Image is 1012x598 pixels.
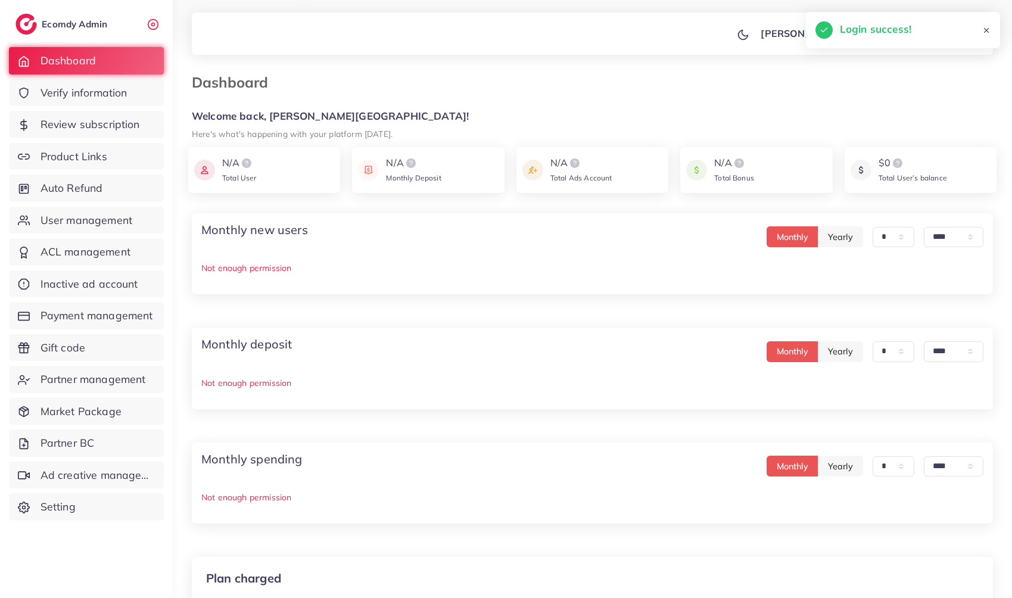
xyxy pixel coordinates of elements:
a: Partner management [9,366,164,393]
a: Product Links [9,143,164,170]
a: Gift code [9,334,164,362]
button: Monthly [767,456,818,476]
h4: Monthly deposit [201,337,292,351]
span: Total User [222,173,257,182]
button: Yearly [818,226,863,247]
p: Not enough permission [201,376,983,390]
img: logo [15,14,37,35]
button: Yearly [818,341,863,362]
div: $0 [879,156,947,170]
span: Ad creative management [41,468,155,483]
p: Not enough permission [201,261,983,275]
img: logo [404,156,418,170]
span: Partner management [41,372,146,387]
img: icon payment [194,156,215,184]
a: User management [9,207,164,234]
span: Total Ads Account [550,173,612,182]
span: Product Links [41,149,107,164]
h4: Monthly spending [201,452,303,466]
span: Inactive ad account [41,276,138,292]
span: Dashboard [41,53,96,68]
p: Not enough permission [201,490,983,504]
span: Auto Refund [41,180,103,196]
button: Yearly [818,456,863,476]
div: N/A [386,156,441,170]
span: Setting [41,499,76,515]
a: logoEcomdy Admin [15,14,110,35]
p: [PERSON_NAME][GEOGRAPHIC_DATA] [761,26,947,41]
div: N/A [714,156,754,170]
span: Market Package [41,404,122,419]
a: Dashboard [9,47,164,74]
img: logo [732,156,746,170]
img: icon payment [522,156,543,184]
img: logo [239,156,254,170]
a: Ad creative management [9,462,164,489]
small: Here's what's happening with your platform [DATE]. [192,129,393,139]
a: Payment management [9,302,164,329]
span: Total Bonus [714,173,754,182]
h5: Welcome back, [PERSON_NAME][GEOGRAPHIC_DATA]! [192,110,993,123]
span: Gift code [41,340,85,356]
a: Setting [9,493,164,521]
img: icon payment [358,156,379,184]
h4: Monthly new users [201,223,308,237]
a: Inactive ad account [9,270,164,298]
h3: Dashboard [192,74,278,91]
a: Market Package [9,398,164,425]
a: Partner BC [9,429,164,457]
button: Monthly [767,226,818,247]
div: N/A [550,156,612,170]
span: ACL management [41,244,130,260]
a: ACL management [9,238,164,266]
span: User management [41,213,132,228]
p: Plan charged [206,571,583,585]
h2: Ecomdy Admin [42,18,110,30]
span: Payment management [41,308,153,323]
span: Review subscription [41,117,140,132]
img: icon payment [686,156,707,184]
a: [PERSON_NAME][GEOGRAPHIC_DATA]avatar [754,21,983,45]
img: logo [568,156,582,170]
a: Verify information [9,79,164,107]
h5: Login success! [840,21,911,37]
img: logo [890,156,905,170]
span: Monthly Deposit [386,173,441,182]
a: Review subscription [9,111,164,138]
span: Verify information [41,85,127,101]
button: Monthly [767,341,818,362]
span: Total User’s balance [879,173,947,182]
a: Auto Refund [9,175,164,202]
span: Partner BC [41,435,95,451]
div: N/A [222,156,257,170]
img: icon payment [851,156,871,184]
